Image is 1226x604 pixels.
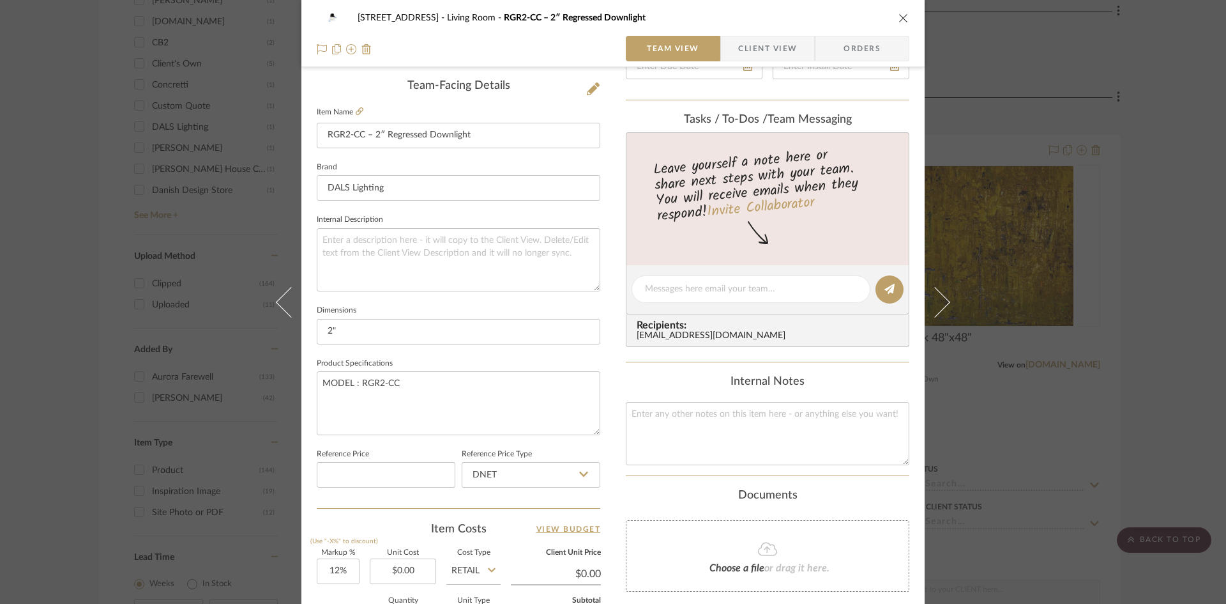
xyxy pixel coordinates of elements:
[446,598,501,604] label: Unit Type
[626,375,909,389] div: Internal Notes
[358,13,447,22] span: [STREET_ADDRESS]
[504,13,646,22] span: RGR2-CC – 2″ Regressed Downlight
[829,36,895,61] span: Orders
[511,550,601,556] label: Client Unit Price
[317,164,337,171] label: Brand
[317,550,359,556] label: Markup %
[317,451,369,458] label: Reference Price
[684,114,768,125] span: Tasks / To-Dos /
[462,451,532,458] label: Reference Price Type
[738,36,797,61] span: Client View
[317,107,363,118] label: Item Name
[898,12,909,24] button: close
[764,563,829,573] span: or drag it here.
[511,598,601,604] label: Subtotal
[626,113,909,127] div: team Messaging
[317,175,600,201] input: Enter Brand
[647,36,699,61] span: Team View
[626,489,909,503] div: Documents
[361,44,372,54] img: Remove from project
[317,522,600,537] div: Item Costs
[317,217,383,223] label: Internal Description
[317,307,356,314] label: Dimensions
[317,319,600,345] input: Enter the dimensions of this item
[536,522,601,537] a: View Budget
[317,360,393,367] label: Product Specifications
[624,141,911,227] div: Leave yourself a note here or share next steps with your team. You will receive emails when they ...
[370,550,436,556] label: Unit Cost
[446,550,501,556] label: Cost Type
[317,5,347,31] img: 7e31433a-1f16-411d-b225-22fe9cb0893a_48x40.jpg
[370,598,436,604] label: Quantity
[709,563,764,573] span: Choose a file
[637,331,904,341] div: [EMAIL_ADDRESS][DOMAIN_NAME]
[706,192,815,224] a: Invite Collaborator
[317,79,600,93] div: Team-Facing Details
[447,13,504,22] span: Living Room
[317,123,600,148] input: Enter Item Name
[637,320,904,331] span: Recipients:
